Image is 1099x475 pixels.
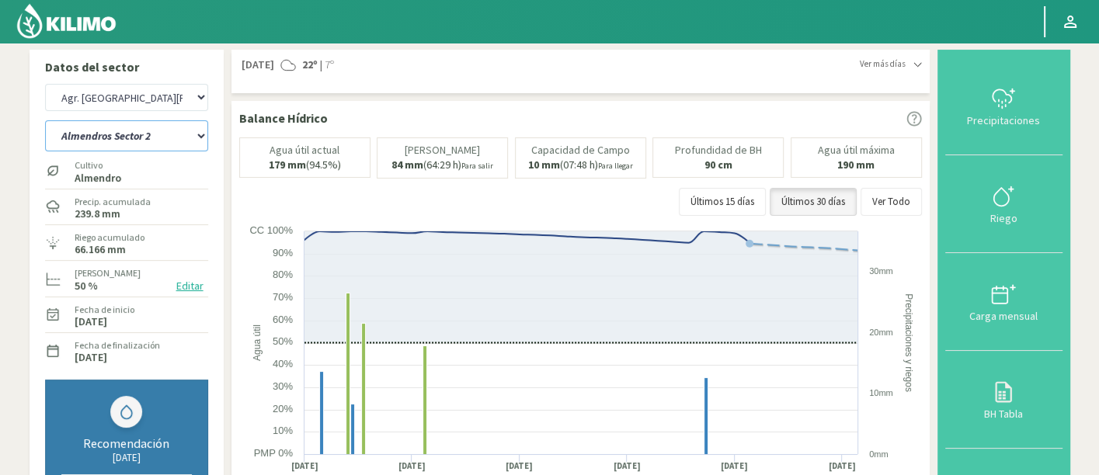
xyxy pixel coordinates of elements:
p: Agua útil actual [270,144,339,156]
label: 50 % [75,281,98,291]
p: Agua útil máxima [818,144,895,156]
text: [DATE] [398,460,425,472]
text: 10mm [869,388,893,397]
text: [DATE] [613,460,640,472]
p: (64:29 h) [391,159,493,172]
div: Precipitaciones [950,115,1058,126]
text: 60% [272,314,292,325]
text: 10% [272,425,292,436]
text: 50% [272,335,292,347]
label: 239.8 mm [75,209,120,219]
b: 84 mm [391,158,423,172]
label: Almendro [75,173,121,183]
div: BH Tabla [950,408,1058,419]
button: Ver Todo [861,188,922,216]
div: Carga mensual [950,310,1058,321]
div: Riego [950,213,1058,224]
button: Carga mensual [945,253,1062,351]
label: [PERSON_NAME] [75,266,141,280]
img: Kilimo [16,2,117,40]
text: [DATE] [828,460,855,472]
text: 70% [272,291,292,303]
text: 30mm [869,266,893,276]
span: [DATE] [239,57,274,73]
button: Precipitaciones [945,57,1062,155]
p: Profundidad de BH [675,144,762,156]
span: Ver más días [860,57,906,71]
div: [DATE] [61,451,192,464]
text: 20% [272,403,292,414]
b: 10 mm [528,158,560,172]
label: Cultivo [75,158,121,172]
b: 179 mm [269,158,306,172]
strong: 22º [302,57,318,71]
button: Editar [172,277,208,295]
small: Para llegar [598,161,633,171]
button: BH Tabla [945,351,1062,449]
p: Capacidad de Campo [531,144,630,156]
text: [DATE] [290,460,318,472]
label: 66.166 mm [75,244,126,255]
button: Últimos 15 días [679,188,766,216]
label: [DATE] [75,352,107,362]
p: (94.5%) [269,159,341,171]
text: 80% [272,269,292,280]
small: Para salir [461,161,493,171]
span: 7º [322,57,334,73]
button: Riego [945,155,1062,253]
text: 30% [272,380,292,392]
text: [DATE] [506,460,533,472]
label: Fecha de finalización [75,338,160,352]
p: (07:48 h) [528,159,633,172]
button: Últimos 30 días [770,188,857,216]
b: 90 cm [704,158,732,172]
p: Datos del sector [45,57,208,76]
text: 40% [272,358,292,369]
text: 0mm [869,449,888,459]
text: 20mm [869,328,893,337]
text: Agua útil [251,324,262,361]
label: Precip. acumulada [75,195,151,209]
text: 90% [272,247,292,258]
label: [DATE] [75,317,107,327]
b: 190 mm [837,158,875,172]
text: CC 100% [249,224,293,236]
text: Precipitaciones y riegos [903,293,914,392]
p: [PERSON_NAME] [405,144,480,156]
label: Fecha de inicio [75,303,134,317]
text: PMP 0% [253,447,293,459]
p: Balance Hídrico [239,109,328,127]
span: | [320,57,322,73]
div: Recomendación [61,435,192,451]
label: Riego acumulado [75,231,144,244]
text: [DATE] [721,460,748,472]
